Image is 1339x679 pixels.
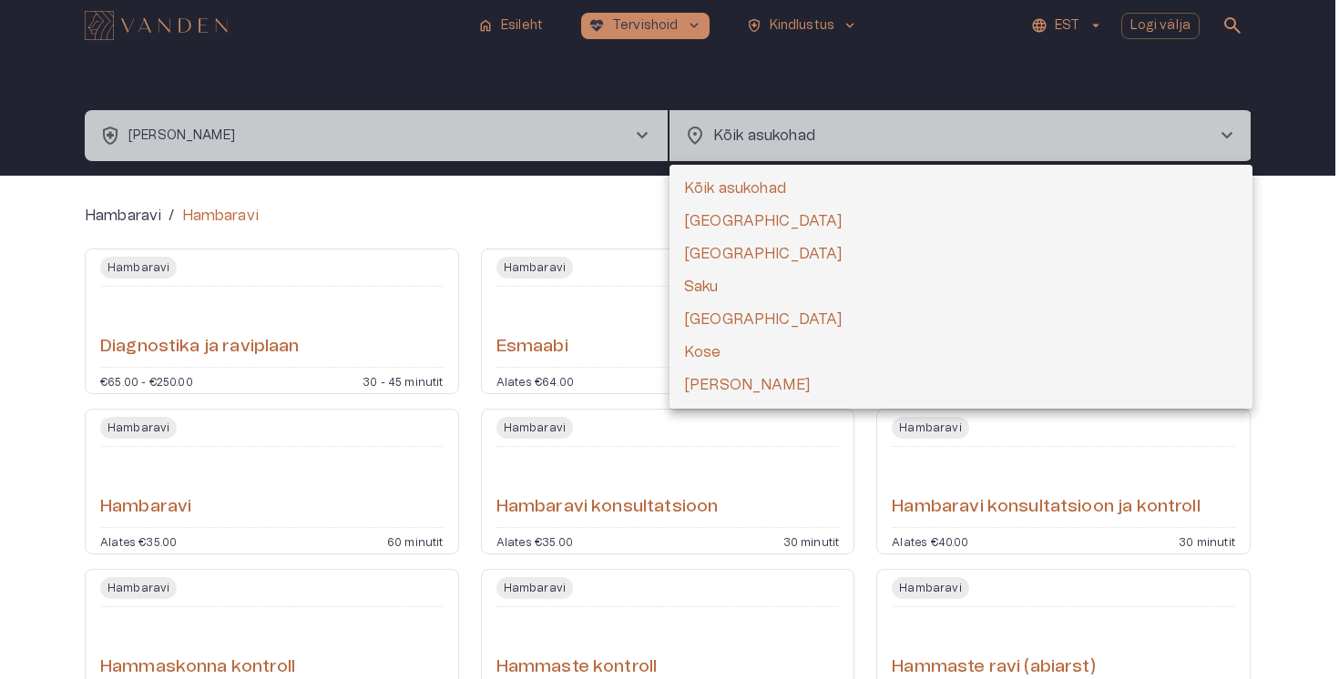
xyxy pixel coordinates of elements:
[669,336,1252,369] li: Kose
[669,369,1252,401] li: [PERSON_NAME]
[669,270,1252,303] li: Saku
[669,238,1252,270] li: [GEOGRAPHIC_DATA]
[669,205,1252,238] li: [GEOGRAPHIC_DATA]
[669,303,1252,336] li: [GEOGRAPHIC_DATA]
[669,172,1252,205] li: Kõik asukohad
